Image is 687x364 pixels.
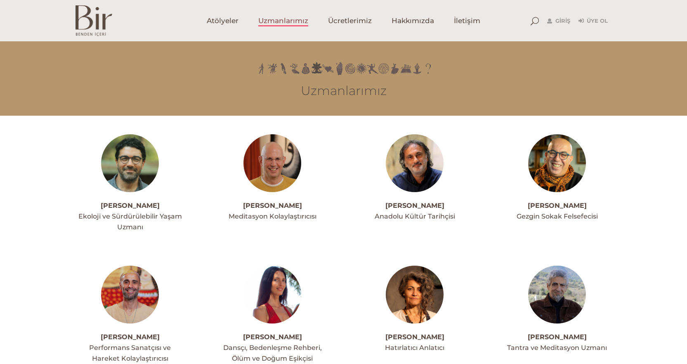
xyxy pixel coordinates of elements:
[76,83,612,98] h3: Uzmanlarımız
[223,344,322,362] span: Dansçı, Bedenleşme Rehberi, Ölüm ve Doğum Eşikçisi
[89,344,171,362] span: Performans Sanatçısı ve Hareket Kolaylaştırıcısı
[528,266,586,324] img: Koray_Arham_Mincinozlu_002_copy-300x300.jpg
[385,333,444,341] a: [PERSON_NAME]
[101,266,159,324] img: alperakprofil-300x300.jpg
[375,212,455,220] span: Anadolu Kültür Tarihçisi
[243,202,302,209] a: [PERSON_NAME]
[528,134,586,192] img: alinakiprofil--300x300.jpg
[207,16,238,26] span: Atölyeler
[328,16,372,26] span: Ücretlerimiz
[258,16,308,26] span: Uzmanlarımız
[386,134,444,192] img: Ali_Canip_Olgunlu_003_copy-300x300.jpg
[78,212,182,231] span: Ekoloji ve Sürdürülebilir Yaşam Uzmanı
[547,16,570,26] a: Giriş
[243,333,302,341] a: [PERSON_NAME]
[101,333,160,341] a: [PERSON_NAME]
[385,202,444,209] a: [PERSON_NAME]
[578,16,608,26] a: Üye Ol
[243,266,301,324] img: amberprofil1-300x300.jpg
[507,344,607,352] span: Tantra ve Meditasyon Uzmanı
[101,202,160,209] a: [PERSON_NAME]
[454,16,480,26] span: İletişim
[392,16,434,26] span: Hakkımızda
[101,134,159,192] img: ahmetacarprofil--300x300.jpg
[528,202,587,209] a: [PERSON_NAME]
[517,212,598,220] span: Gezgin Sokak Felsefecisi
[243,134,301,192] img: meditasyon-ahmet-1-300x300.jpg
[386,266,444,324] img: arbilprofilfoto-300x300.jpg
[385,344,444,352] span: Hatırlatıcı Anlatıcı
[229,212,316,220] span: Meditasyon Kolaylaştırıcısı
[528,333,587,341] a: [PERSON_NAME]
